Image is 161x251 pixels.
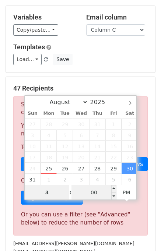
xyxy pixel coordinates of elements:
[57,141,73,152] span: August 12, 2025
[25,174,41,185] span: August 31, 2025
[41,111,57,116] span: Mon
[89,163,105,174] span: August 28, 2025
[105,111,122,116] span: Fri
[41,174,57,185] span: September 1, 2025
[73,111,89,116] span: Wed
[73,141,89,152] span: August 13, 2025
[13,13,75,21] h5: Variables
[89,174,105,185] span: September 4, 2025
[25,141,41,152] span: August 10, 2025
[21,157,148,171] a: Choose a Google Sheet with fewer rows
[57,174,73,185] span: September 2, 2025
[89,141,105,152] span: August 14, 2025
[89,130,105,141] span: August 7, 2025
[69,185,71,200] span: :
[105,152,122,163] span: August 22, 2025
[25,130,41,141] span: August 3, 2025
[124,216,161,251] iframe: Chat Widget
[53,54,72,65] button: Save
[73,174,89,185] span: September 3, 2025
[25,152,41,163] span: August 17, 2025
[73,119,89,130] span: July 30, 2025
[13,43,45,51] a: Templates
[25,111,41,116] span: Sun
[122,163,138,174] span: August 30, 2025
[122,141,138,152] span: August 16, 2025
[89,111,105,116] span: Thu
[13,241,134,246] small: [EMAIL_ADDRESS][PERSON_NAME][DOMAIN_NAME]
[57,163,73,174] span: August 26, 2025
[21,144,140,151] p: To send these emails, you can either:
[41,141,57,152] span: August 11, 2025
[122,119,138,130] span: August 2, 2025
[57,130,73,141] span: August 5, 2025
[105,174,122,185] span: September 5, 2025
[21,211,140,227] div: Or you can use a filter (see "Advanced" below) to reduce the number of rows
[13,54,42,65] a: Load...
[57,111,73,116] span: Tue
[57,152,73,163] span: August 19, 2025
[25,119,41,130] span: July 27, 2025
[25,185,70,200] input: Hour
[41,152,57,163] span: August 18, 2025
[41,119,57,130] span: July 28, 2025
[122,152,138,163] span: August 23, 2025
[89,152,105,163] span: August 21, 2025
[73,163,89,174] span: August 27, 2025
[73,130,89,141] span: August 6, 2025
[105,163,122,174] span: August 29, 2025
[21,122,140,138] p: Your current plan supports a daily maximum of .
[41,130,57,141] span: August 4, 2025
[89,119,105,130] span: July 31, 2025
[88,99,115,106] input: Year
[122,111,138,116] span: Sat
[57,119,73,130] span: July 29, 2025
[41,163,57,174] span: August 25, 2025
[71,185,116,200] input: Minute
[122,130,138,141] span: August 9, 2025
[25,163,41,174] span: August 24, 2025
[21,177,140,185] p: Or
[21,101,140,116] p: Sorry, you don't have enough daily email credits to send these emails.
[86,13,148,21] h5: Email column
[105,141,122,152] span: August 15, 2025
[13,24,58,36] a: Copy/paste...
[73,152,89,163] span: August 20, 2025
[13,84,148,92] h5: 47 Recipients
[105,130,122,141] span: August 8, 2025
[105,119,122,130] span: August 1, 2025
[21,191,83,205] a: Sign up for a plan
[116,185,137,200] span: Click to toggle
[122,174,138,185] span: September 6, 2025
